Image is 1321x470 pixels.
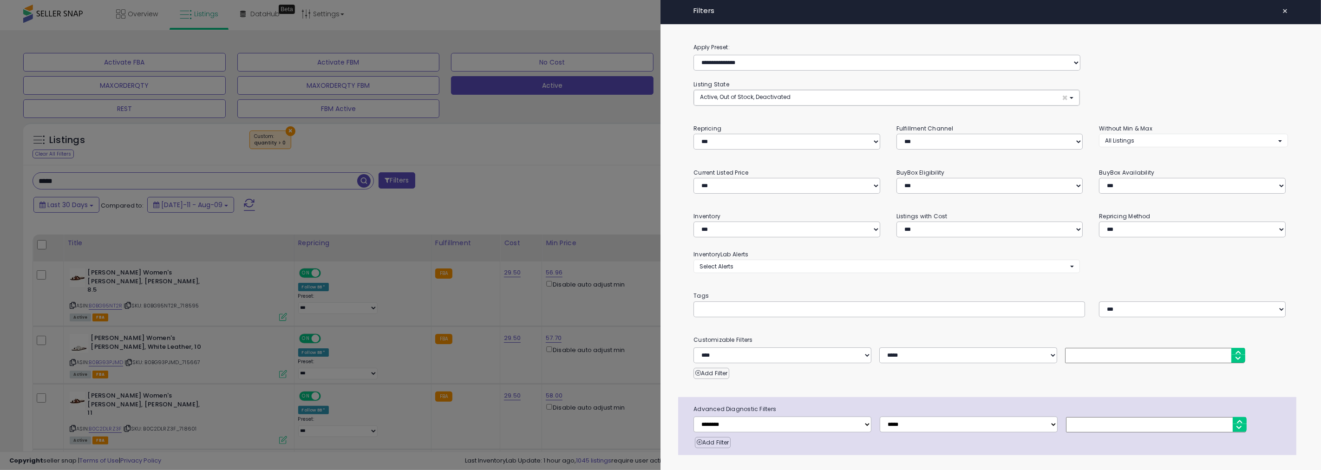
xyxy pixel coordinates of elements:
span: Active, Out of Stock, Deactivated [700,93,791,101]
button: × [1278,5,1292,18]
span: Advanced Diagnostic Filters [687,404,1296,414]
small: BuyBox Availability [1099,169,1154,176]
button: Active, Out of Stock, Deactivated × [694,90,1079,105]
small: Tags [687,291,1295,301]
span: × [1062,93,1068,103]
h4: Filters [693,7,1288,15]
button: Add Filter [695,437,731,448]
button: Select Alerts [693,260,1080,273]
small: Without Min & Max [1099,124,1152,132]
label: Apply Preset: [687,42,1295,52]
small: Listing State [693,80,729,88]
small: Listings with Cost [896,212,948,220]
span: Select Alerts [700,262,733,270]
small: Customizable Filters [687,335,1295,345]
button: All Listings [1099,134,1288,147]
small: Repricing [693,124,721,132]
small: Current Listed Price [693,169,748,176]
small: Repricing Method [1099,212,1151,220]
small: BuyBox Eligibility [896,169,945,176]
small: Fulfillment Channel [896,124,953,132]
span: All Listings [1105,137,1134,144]
span: × [1282,5,1288,18]
small: Inventory [693,212,720,220]
button: Add Filter [693,368,729,379]
small: InventoryLab Alerts [693,250,748,258]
